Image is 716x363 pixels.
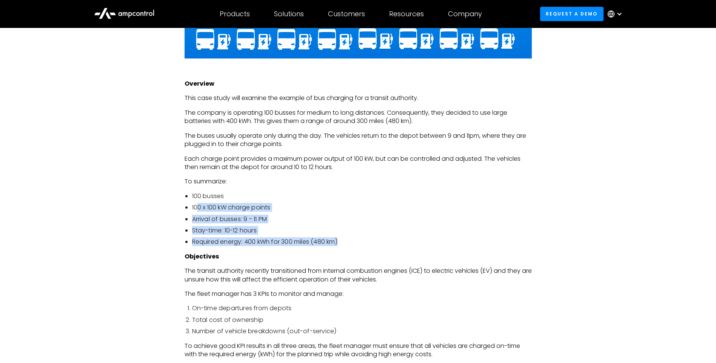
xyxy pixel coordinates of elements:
div: Solutions [274,10,304,18]
li: Total cost of ownership [192,316,532,324]
p: Each charge point provides a maximum power output of 100 kW, but can be controlled and adjusted. ... [185,155,532,172]
p: The fleet manager has 3 KPIs to monitor and manage: [185,290,532,298]
li: Required energy: 400 kWh for 300 miles (480 km) [192,238,532,246]
div: Resources [389,10,424,18]
div: Products [220,10,250,18]
li: 100 x 100 kW charge points [192,203,532,212]
a: Request a demo [540,7,604,21]
p: To achieve good KPI results in all three areas, the fleet manager must ensure that all vehicles a... [185,342,532,359]
div: Company [448,10,482,18]
strong: Overview [185,79,214,88]
li: Stay-time: 10-12 hours [192,226,532,235]
div: Customers [328,10,365,18]
p: The company is operating 100 busses for medium to long distances. Consequently, they decided to u... [185,109,532,126]
li: Arrival of busses: 9 - 11 PM [192,215,532,223]
li: Number of vehicle breakdowns (out-of-service) [192,327,532,335]
p: The transit authority recently transitioned from internal combustion engines (ICE) to electric ve... [185,267,532,284]
p: To summarize: [185,177,532,186]
li: 100 busses [192,192,532,200]
p: The buses usually operate only during the day. The vehicles return to the depot between 9 and 11p... [185,132,532,149]
strong: Objectives [185,252,219,261]
p: This case study will examine the example of bus charging for a transit authority. [185,94,532,102]
li: On-time departures from depots [192,304,532,312]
